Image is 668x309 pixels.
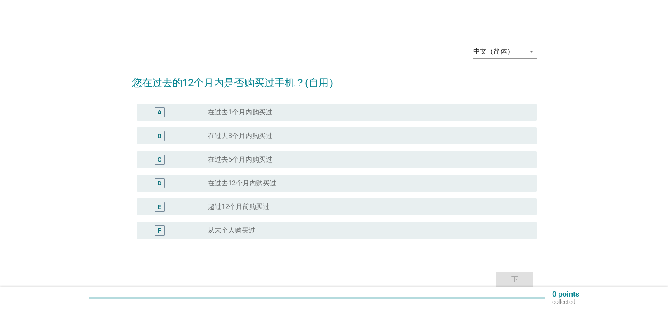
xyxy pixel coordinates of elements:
p: collected [552,298,579,306]
div: F [158,226,161,235]
div: C [158,155,161,164]
div: 中文（简体） [473,48,514,55]
div: E [158,203,161,211]
label: 在过去1个月内购买过 [208,108,273,117]
div: A [158,108,161,117]
label: 在过去12个月内购买过 [208,179,276,187]
label: 在过去3个月内购买过 [208,132,273,140]
h2: 您在过去的12个月内是否购买过手机？(自用） [132,67,537,90]
label: 从未个人购买过 [208,226,255,235]
p: 0 points [552,290,579,298]
i: arrow_drop_down [526,46,537,57]
div: D [158,179,161,188]
div: B [158,132,161,141]
label: 在过去6个月内购买过 [208,155,273,164]
label: 超过12个月前购买过 [208,203,270,211]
